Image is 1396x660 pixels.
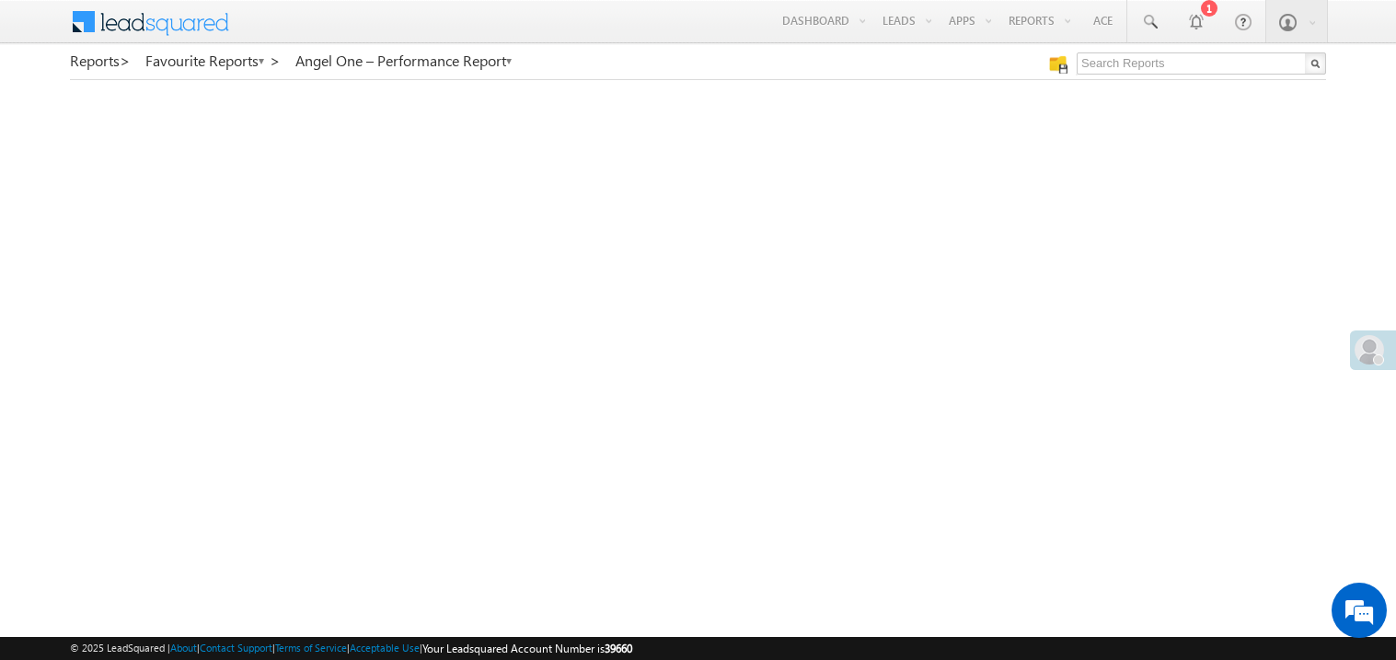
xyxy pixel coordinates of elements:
[70,52,131,69] a: Reports>
[170,642,197,654] a: About
[422,642,632,655] span: Your Leadsquared Account Number is
[145,52,281,69] a: Favourite Reports >
[350,642,420,654] a: Acceptable Use
[270,50,281,71] span: >
[120,50,131,71] span: >
[275,642,347,654] a: Terms of Service
[200,642,272,654] a: Contact Support
[605,642,632,655] span: 39660
[70,640,632,657] span: © 2025 LeadSquared | | | | |
[1077,52,1326,75] input: Search Reports
[1049,55,1067,74] img: Manage all your saved reports!
[295,52,513,69] a: Angel One – Performance Report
